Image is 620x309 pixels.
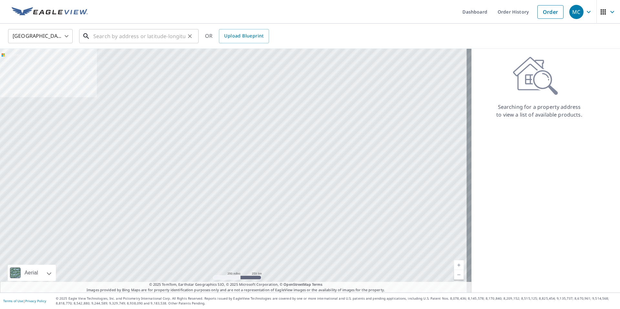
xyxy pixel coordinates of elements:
a: Current Level 5, Zoom In [454,260,464,270]
div: Aerial [23,265,40,281]
div: OR [205,29,269,43]
a: Order [537,5,563,19]
button: Clear [185,32,194,41]
a: OpenStreetMap [284,282,311,287]
div: MC [569,5,584,19]
input: Search by address or latitude-longitude [93,27,185,45]
p: © 2025 Eagle View Technologies, Inc. and Pictometry International Corp. All Rights Reserved. Repo... [56,296,617,306]
div: [GEOGRAPHIC_DATA] [8,27,73,45]
div: Aerial [8,265,56,281]
a: Privacy Policy [25,299,46,303]
a: Upload Blueprint [219,29,269,43]
p: Searching for a property address to view a list of available products. [496,103,583,118]
span: Upload Blueprint [224,32,263,40]
a: Terms of Use [3,299,23,303]
a: Terms [312,282,323,287]
img: EV Logo [12,7,88,17]
p: | [3,299,46,303]
span: © 2025 TomTom, Earthstar Geographics SIO, © 2025 Microsoft Corporation, © [149,282,323,287]
a: Current Level 5, Zoom Out [454,270,464,280]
